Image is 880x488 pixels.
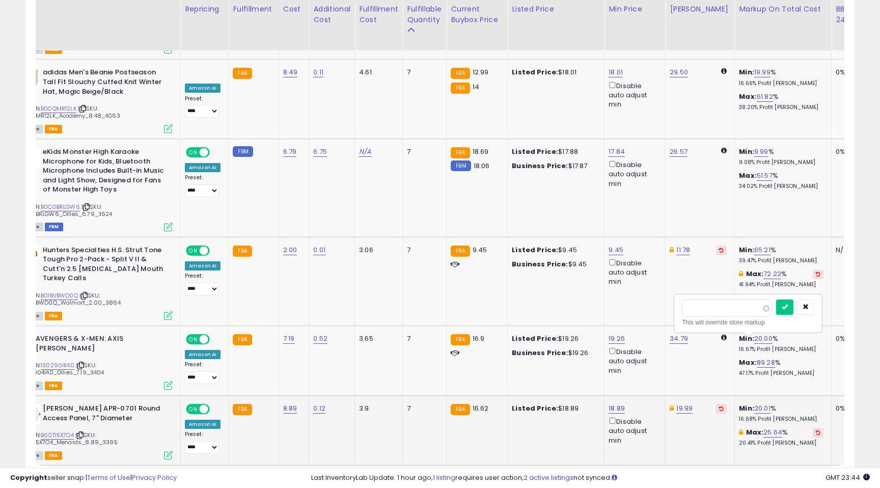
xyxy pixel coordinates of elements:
div: Min Price [609,4,661,14]
span: ON [187,405,200,414]
small: FBM [233,146,253,157]
div: Preset: [185,273,221,295]
a: 20.01 [754,403,771,414]
a: 19.26 [609,334,625,344]
a: B0CGBRLGW6 [41,203,80,211]
div: Listed Price [512,4,600,14]
div: Repricing [185,4,224,14]
div: $17.87 [512,161,596,171]
span: OFF [208,335,225,344]
a: 25.64 [763,427,782,438]
b: Min: [739,245,754,255]
div: % [739,92,823,111]
a: 0.11 [313,67,323,77]
a: B0CQMR12LK [41,104,76,113]
a: 29.50 [670,67,688,77]
span: 14 [473,82,479,92]
div: % [739,404,823,423]
b: Listed Price: [512,403,558,413]
span: 18.69 [473,147,489,156]
span: FBA [45,382,62,390]
a: 2 active listings [524,473,573,482]
a: 1302904140 [41,361,74,370]
div: 7 [407,334,438,343]
b: Listed Price: [512,334,558,343]
span: | SKU: B0CQMR12LK_Academy_8.48_4063 [20,104,120,120]
div: $18.01 [512,68,596,77]
div: 3.9 [359,404,395,413]
strong: Copyright [10,473,47,482]
p: 20.41% Profit [PERSON_NAME] [739,440,823,447]
a: N/A [359,147,371,157]
div: Last InventoryLab Update: 1 hour ago, requires user action, not synced. [311,473,870,483]
a: 1 listing [433,473,455,482]
div: 7 [407,404,438,413]
a: Privacy Policy [132,473,177,482]
span: ON [187,246,200,255]
div: 0% [836,404,869,413]
div: Markup on Total Cost [739,4,827,14]
div: $9.45 [512,246,596,255]
small: FBA [451,404,470,415]
div: Amazon AI [185,84,221,93]
div: Title [17,4,176,14]
div: Amazon AI [185,420,221,429]
a: 8.49 [283,67,298,77]
div: % [739,428,823,447]
span: OFF [208,405,225,414]
div: $17.88 [512,147,596,156]
p: 9.08% Profit [PERSON_NAME] [739,159,823,166]
span: FBA [45,125,62,133]
b: Max: [746,427,764,437]
div: % [739,147,823,166]
div: Amazon AI [185,163,221,172]
a: 6.75 [313,147,327,157]
a: 51.57 [757,171,773,181]
a: 89.28 [757,358,775,368]
b: Min: [739,67,754,77]
div: seller snap | | [10,473,177,483]
small: FBA [233,246,252,257]
p: 34.02% Profit [PERSON_NAME] [739,183,823,190]
a: 19.99 [754,67,771,77]
b: Listed Price: [512,67,558,77]
a: 11.78 [676,245,690,255]
b: Listed Price: [512,245,558,255]
small: FBA [451,246,470,257]
div: BB Share 24h. [836,4,873,25]
div: Cost [283,4,305,14]
div: 3.06 [359,246,395,255]
a: 9.99 [754,147,768,157]
a: 6.79 [283,147,297,157]
a: 7.19 [283,334,295,344]
div: This will override store markup [682,317,814,328]
a: 9.45 [609,245,623,255]
div: N/A [836,246,869,255]
div: % [739,358,823,377]
span: 16.9 [473,334,485,343]
div: $9.45 [512,260,596,269]
span: 18.06 [474,161,490,171]
b: Max: [739,92,757,101]
div: Disable auto adjust min [609,346,657,375]
div: [PERSON_NAME] [670,4,730,14]
div: Disable auto adjust min [609,416,657,445]
a: 61.82 [757,92,773,102]
div: 7 [407,68,438,77]
a: 65.21 [754,245,771,255]
b: Min: [739,334,754,343]
div: Disable auto adjust min [609,257,657,287]
div: Preset: [185,95,221,118]
div: Amazon AI [185,261,221,270]
b: adidas Men's Beanie Postseason Tall Fit Slouchy Cuffed Knit Winter Hat, Magic Beige/Black [43,68,167,99]
div: ASIN: [20,334,173,389]
div: 4.61 [359,68,395,77]
b: Business Price: [512,259,568,269]
span: FBA [45,312,62,320]
small: FBA [451,68,470,79]
span: OFF [208,148,225,157]
div: 0% [836,147,869,156]
b: Listed Price: [512,147,558,156]
a: 72.22 [763,269,781,279]
small: FBM [451,160,471,171]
